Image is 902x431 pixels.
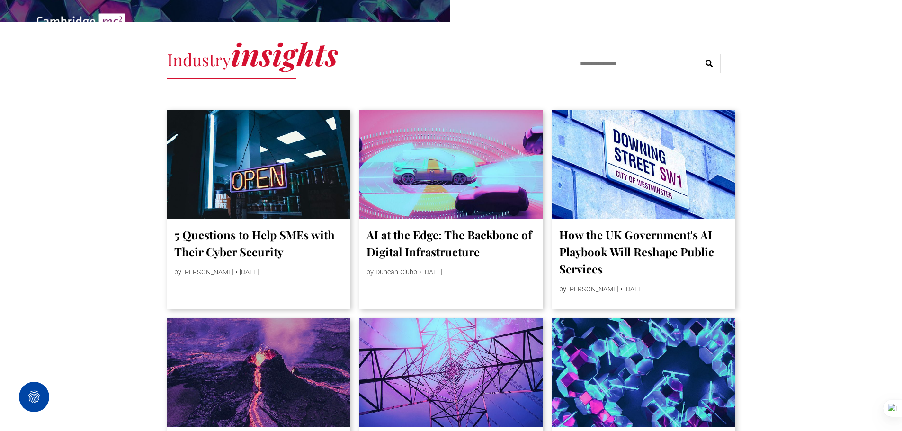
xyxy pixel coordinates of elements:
[366,226,536,260] a: AI at the Edge: The Backbone of Digital Infrastructure
[174,226,343,260] a: 5 Questions to Help SMEs with Their Cyber Security
[167,48,231,70] span: Industry
[474,16,504,31] a: HOME
[655,16,705,31] a: MARKETS
[167,110,350,219] a: Neon 'Open' sign in business window, Procurement
[705,16,747,31] a: STARTUPS
[595,16,655,31] a: WHAT WE DO
[559,226,728,277] a: How the UK Government's AI Playbook Will Reshape Public Services
[569,54,721,73] input: Search
[620,285,623,293] span: •
[545,16,595,31] a: OUR PEOPLE
[174,268,233,276] span: by [PERSON_NAME]
[231,33,338,74] span: insights
[167,318,350,427] a: Volcano lava lake, digital transformation
[423,268,442,276] span: [DATE]
[359,318,543,427] a: Close up of electricity pylon, Procurement
[748,16,803,31] a: CASE STUDIES
[559,285,618,293] span: by [PERSON_NAME]
[366,268,417,276] span: by Duncan Clubb
[235,268,238,276] span: •
[625,285,643,293] span: [DATE]
[843,16,883,31] a: CONTACT
[504,16,545,31] a: ABOUT
[803,16,843,31] a: INSIGHTS
[240,268,259,276] span: [DATE]
[419,268,421,276] span: •
[359,110,543,219] a: Illustration of EV sensor fields, digital transformation
[552,318,735,427] a: Abstract neon hexagons, digital transformation
[37,15,125,25] a: Your Business Transformed | Cambridge Management Consulting
[552,110,735,219] a: A close-up of the Downing St sign, Procurement
[37,13,125,41] img: Go to Homepage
